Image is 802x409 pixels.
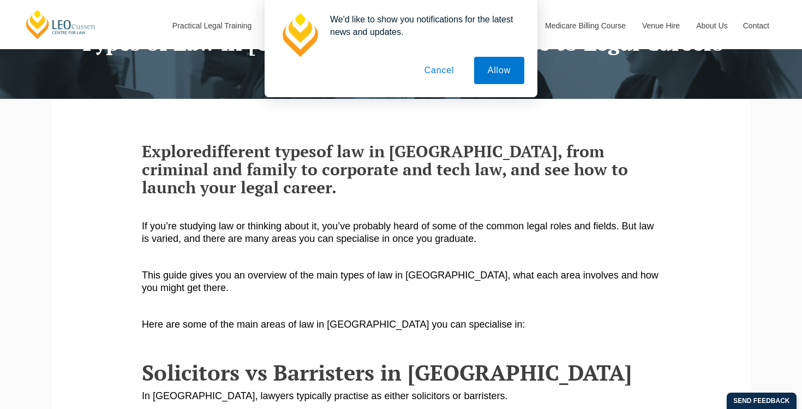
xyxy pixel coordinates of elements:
[142,270,659,293] span: This guide gives you an overview of the main types of law in [GEOGRAPHIC_DATA], what each area in...
[142,319,525,330] span: Here are some of the main areas of law in [GEOGRAPHIC_DATA] you can specialise in:
[142,221,654,244] span: If you’re studying law or thinking about it, you’ve probably heard of some of the common legal ro...
[202,140,316,162] span: different types
[142,358,632,387] span: Solicitors vs Barristers in [GEOGRAPHIC_DATA]
[321,13,524,38] div: We'd like to show you notifications for the latest news and updates.
[142,390,508,401] span: In [GEOGRAPHIC_DATA], lawyers typically practise as either solicitors or barristers.
[474,57,524,84] button: Allow
[411,57,468,84] button: Cancel
[142,140,628,198] span: of law in [GEOGRAPHIC_DATA], from criminal and family to corporate and tech law, and see how to l...
[278,13,321,57] img: notification icon
[142,140,202,162] span: Explore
